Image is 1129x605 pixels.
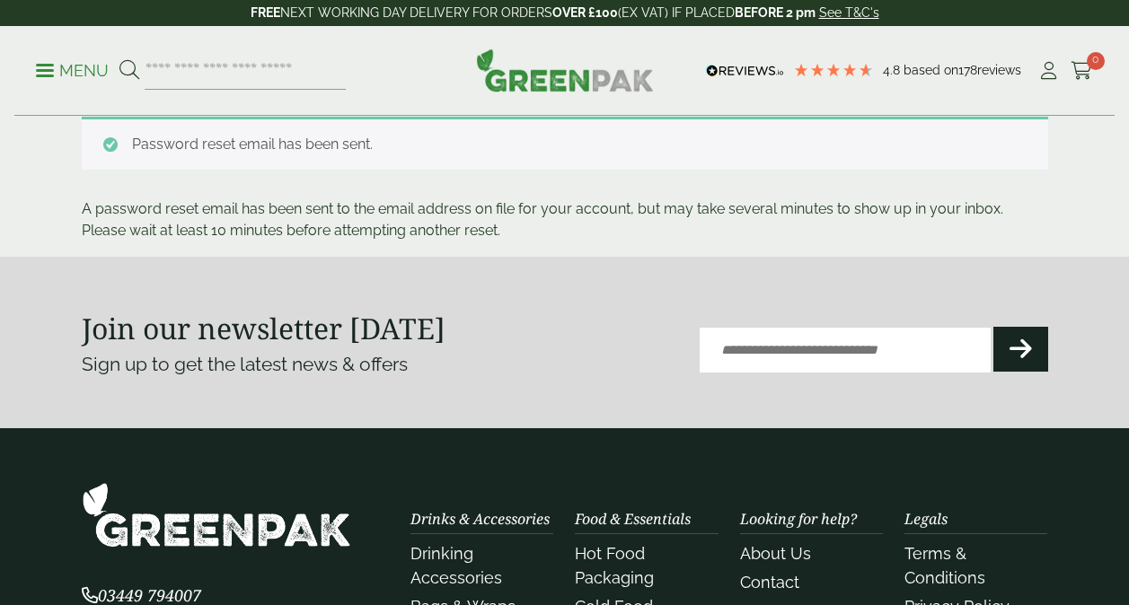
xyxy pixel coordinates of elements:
[740,544,811,563] a: About Us
[904,544,985,587] a: Terms & Conditions
[958,63,977,77] span: 178
[82,198,1048,241] p: A password reset email has been sent to the email address on file for your account, but may take ...
[1087,52,1105,70] span: 0
[740,573,799,592] a: Contact
[735,5,816,20] strong: BEFORE 2 pm
[82,588,201,605] a: 03449 794007
[793,62,874,78] div: 4.78 Stars
[82,309,445,347] strong: Join our newsletter [DATE]
[552,5,618,20] strong: OVER £100
[82,117,1048,170] div: Password reset email has been sent.
[977,63,1021,77] span: reviews
[251,5,280,20] strong: FREE
[1071,62,1093,80] i: Cart
[883,63,904,77] span: 4.8
[706,65,784,77] img: REVIEWS.io
[819,5,879,20] a: See T&C's
[82,350,516,379] p: Sign up to get the latest news & offers
[82,482,351,548] img: GreenPak Supplies
[1037,62,1060,80] i: My Account
[36,60,109,78] a: Menu
[575,544,654,587] a: Hot Food Packaging
[410,544,502,587] a: Drinking Accessories
[36,60,109,82] p: Menu
[904,63,958,77] span: Based on
[1071,57,1093,84] a: 0
[476,48,654,92] img: GreenPak Supplies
